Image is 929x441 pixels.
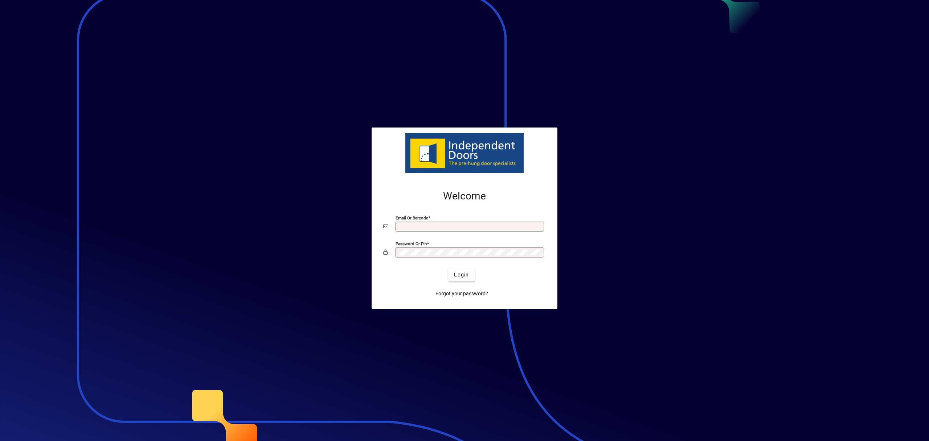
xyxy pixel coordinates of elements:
mat-label: Email or Barcode [396,215,428,220]
mat-label: Password or Pin [396,241,427,246]
h2: Welcome [383,190,546,202]
a: Forgot your password? [433,287,491,300]
span: Forgot your password? [435,290,488,298]
button: Login [448,268,475,282]
span: Login [454,271,469,279]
